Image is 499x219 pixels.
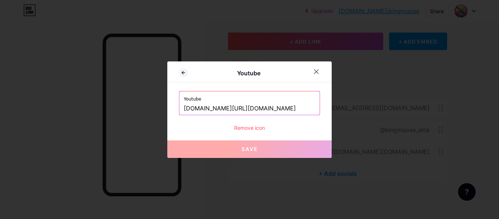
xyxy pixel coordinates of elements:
[188,69,310,78] div: Youtube
[179,124,320,132] div: Remove icon
[241,146,258,152] span: Save
[184,102,315,115] input: https://youtube.com/channel/channelurl
[167,140,332,158] button: Save
[184,91,315,102] label: Youtube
